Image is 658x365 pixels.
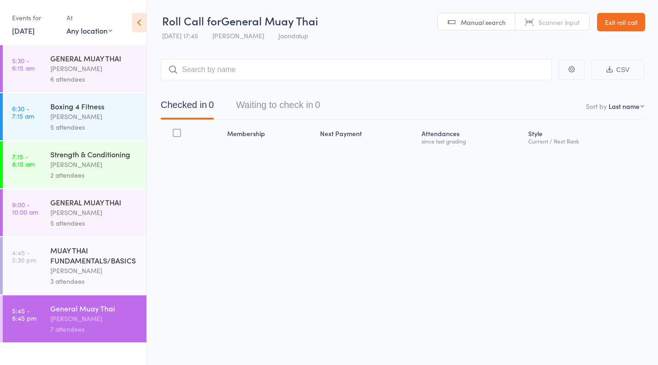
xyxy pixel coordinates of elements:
[12,307,36,322] time: 5:45 - 6:45 pm
[528,138,640,144] div: Current / Next Rank
[3,93,146,140] a: 6:30 -7:15 amBoxing 4 Fitness[PERSON_NAME]5 attendees
[50,303,139,313] div: General Muay Thai
[209,100,214,110] div: 0
[50,149,139,159] div: Strength & Conditioning
[50,197,139,207] div: GENERAL MUAY THAI
[223,124,317,149] div: Membership
[50,74,139,84] div: 6 attendees
[50,245,139,265] div: MUAY THAI FUNDAMENTALS/BASICS
[50,265,139,276] div: [PERSON_NAME]
[161,95,214,120] button: Checked in0
[422,138,520,144] div: since last grading
[50,111,139,122] div: [PERSON_NAME]
[418,124,524,149] div: Atten­dances
[50,63,139,74] div: [PERSON_NAME]
[12,25,35,36] a: [DATE]
[315,100,320,110] div: 0
[278,31,308,40] span: Joondalup
[66,25,112,36] div: Any location
[12,57,35,72] time: 5:30 - 6:15 am
[161,59,552,80] input: Search by name
[50,53,139,63] div: GENERAL MUAY THAI
[12,249,36,263] time: 4:45 - 5:30 pm
[461,18,506,27] span: Manual search
[50,276,139,287] div: 3 attendees
[50,324,139,335] div: 7 attendees
[3,189,146,236] a: 9:00 -10:00 amGENERAL MUAY THAI[PERSON_NAME]5 attendees
[592,60,644,80] button: CSV
[12,201,38,215] time: 9:00 - 10:00 am
[597,13,645,31] a: Exit roll call
[162,31,198,40] span: [DATE] 17:45
[3,141,146,188] a: 7:15 -8:15 amStrength & Conditioning[PERSON_NAME]2 attendees
[3,45,146,92] a: 5:30 -6:15 amGENERAL MUAY THAI[PERSON_NAME]6 attendees
[538,18,580,27] span: Scanner input
[586,102,607,111] label: Sort by
[525,124,644,149] div: Style
[12,10,57,25] div: Events for
[12,105,34,120] time: 6:30 - 7:15 am
[212,31,264,40] span: [PERSON_NAME]
[3,237,146,294] a: 4:45 -5:30 pmMUAY THAI FUNDAMENTALS/BASICS[PERSON_NAME]3 attendees
[50,207,139,218] div: [PERSON_NAME]
[66,10,112,25] div: At
[50,218,139,228] div: 5 attendees
[50,101,139,111] div: Boxing 4 Fitness
[316,124,418,149] div: Next Payment
[50,313,139,324] div: [PERSON_NAME]
[12,153,35,168] time: 7:15 - 8:15 am
[50,170,139,180] div: 2 attendees
[236,95,320,120] button: Waiting to check in0
[609,102,640,111] div: Last name
[221,13,318,28] span: General Muay Thai
[162,13,221,28] span: Roll Call for
[3,295,146,342] a: 5:45 -6:45 pmGeneral Muay Thai[PERSON_NAME]7 attendees
[50,159,139,170] div: [PERSON_NAME]
[50,122,139,132] div: 5 attendees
